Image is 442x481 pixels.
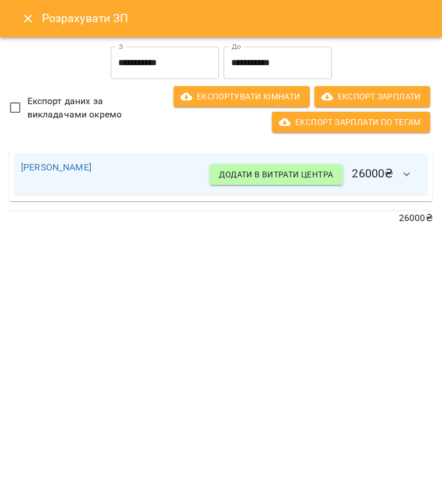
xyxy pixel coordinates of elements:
[9,211,433,225] p: 26000 ₴
[210,161,421,188] h6: 26000 ₴
[42,9,428,27] h6: Розрахувати ЗП
[324,90,421,104] span: Експорт Зарплати
[219,168,333,181] span: Додати в витрати центра
[27,94,137,122] span: Експорт даних за викладачами окремо
[14,5,42,33] button: Close
[174,86,310,107] button: Експортувати кімнати
[281,115,421,129] span: Експорт Зарплати по тегам
[183,90,300,104] span: Експортувати кімнати
[272,112,430,133] button: Експорт Зарплати по тегам
[210,164,342,185] button: Додати в витрати центра
[314,86,430,107] button: Експорт Зарплати
[21,162,91,173] a: [PERSON_NAME]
